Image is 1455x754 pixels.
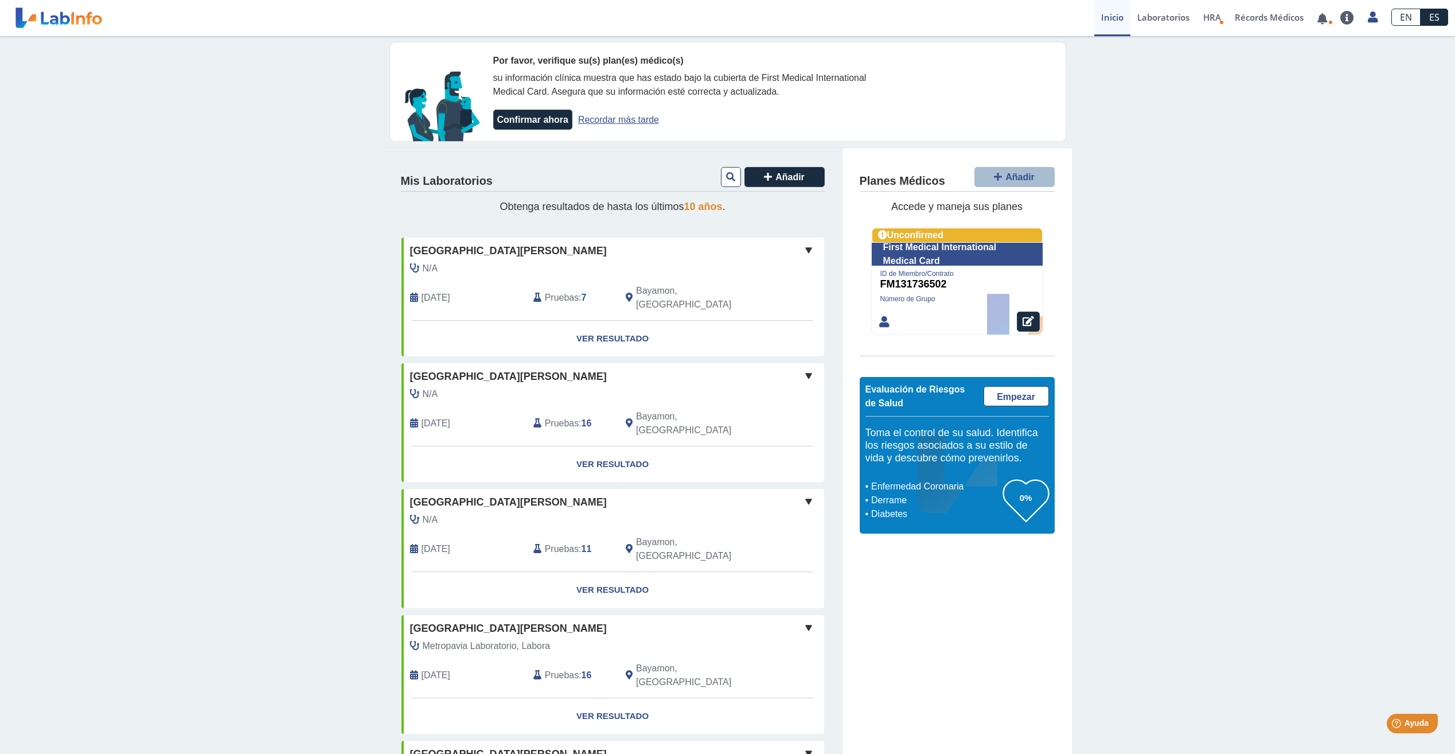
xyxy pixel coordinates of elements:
span: 2024-04-01 [422,542,450,556]
span: Añadir [1005,172,1035,182]
a: Ver Resultado [401,572,824,608]
a: Ver Resultado [401,698,824,734]
span: Pruebas [545,542,579,556]
h3: 0% [1003,491,1049,505]
div: : [525,410,617,437]
h4: Mis Laboratorios [401,174,493,188]
li: Derrame [868,493,1003,507]
span: [GEOGRAPHIC_DATA][PERSON_NAME] [410,621,607,636]
b: 16 [582,670,592,680]
b: 11 [582,544,592,554]
b: 16 [582,418,592,428]
span: [GEOGRAPHIC_DATA][PERSON_NAME] [410,369,607,384]
div: : [525,662,617,689]
div: Por favor, verifique su(s) plan(es) médico(s) [493,54,900,68]
span: Evaluación de Riesgos de Salud [865,384,965,408]
button: Añadir [974,167,1055,187]
span: Empezar [997,392,1035,402]
span: N/A [423,262,438,275]
button: Confirmar ahora [493,110,572,130]
button: Añadir [744,167,825,187]
span: N/A [423,387,438,401]
iframe: Help widget launcher [1353,709,1442,741]
span: [GEOGRAPHIC_DATA][PERSON_NAME] [410,243,607,259]
span: Bayamon, PR [636,410,763,437]
span: su información clínica muestra que has estado bajo la cubierta de First Medical International Med... [493,73,867,96]
span: Pruebas [545,291,579,305]
span: 2024-04-22 [422,291,450,305]
span: Añadir [775,172,805,182]
b: 7 [582,293,587,302]
li: Diabetes [868,507,1003,521]
li: Enfermedad Coronaria [868,480,1003,493]
span: Bayamon, PR [636,662,763,689]
span: Bayamon, PR [636,535,763,563]
div: : [525,284,617,312]
span: HRA [1203,11,1221,23]
span: Obtenga resultados de hasta los últimos . [500,201,725,212]
span: [GEOGRAPHIC_DATA][PERSON_NAME] [410,495,607,510]
span: Metropavia Laboratorio, Labora [423,639,551,653]
span: 10 años [684,201,723,212]
span: Accede y maneja sus planes [891,201,1023,212]
a: ES [1421,9,1448,26]
a: Recordar más tarde [578,115,659,125]
span: N/A [423,513,438,527]
span: 2023-10-20 [422,669,450,682]
div: : [525,535,617,563]
span: Bayamon, PR [636,284,763,312]
a: Ver Resultado [401,321,824,357]
h5: Toma el control de su salud. Identifica los riesgos asociados a su estilo de vida y descubre cómo... [865,427,1049,464]
h4: Planes Médicos [860,174,945,188]
a: Ver Resultado [401,446,824,483]
a: Empezar [984,386,1049,406]
span: Pruebas [545,417,579,430]
span: 2024-04-20 [422,417,450,430]
span: Pruebas [545,669,579,682]
a: EN [1391,9,1421,26]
